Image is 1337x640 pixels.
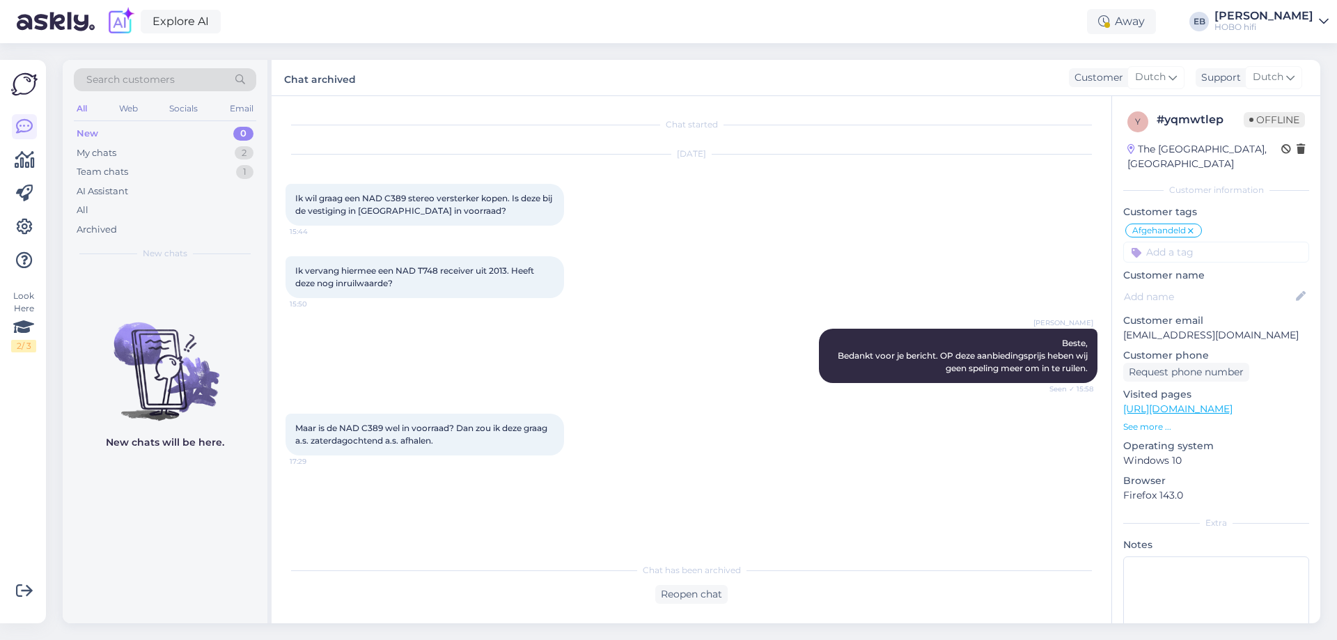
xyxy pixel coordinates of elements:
div: 1 [236,165,253,179]
div: My chats [77,146,116,160]
a: Explore AI [141,10,221,33]
p: Browser [1123,474,1309,488]
span: Dutch [1135,70,1166,85]
div: Customer information [1123,184,1309,196]
span: Afgehandeld [1132,226,1186,235]
div: Team chats [77,165,128,179]
p: [EMAIL_ADDRESS][DOMAIN_NAME] [1123,328,1309,343]
span: 15:50 [290,299,342,309]
p: See more ... [1123,421,1309,433]
span: Ik vervang hiermee een NAD T748 receiver uit 2013. Heeft deze nog inruilwaarde? [295,265,536,288]
span: y [1135,116,1141,127]
span: Chat has been archived [643,564,741,577]
span: Maar is de NAD C389 wel in voorraad? Dan zou ik deze graag a.s. zaterdagochtend a.s. afhalen. [295,423,549,446]
div: Email [227,100,256,118]
div: HOBO hifi [1214,22,1313,33]
div: EB [1189,12,1209,31]
label: Chat archived [284,68,356,87]
div: [DATE] [286,148,1097,160]
img: Askly Logo [11,71,38,97]
div: Extra [1123,517,1309,529]
span: Dutch [1253,70,1283,85]
div: The [GEOGRAPHIC_DATA], [GEOGRAPHIC_DATA] [1127,142,1281,171]
p: Customer email [1123,313,1309,328]
span: New chats [143,247,187,260]
div: Reopen chat [655,585,728,604]
p: Notes [1123,538,1309,552]
img: No chats [63,297,267,423]
span: Seen ✓ 15:58 [1041,384,1093,394]
input: Add a tag [1123,242,1309,263]
p: Firefox 143.0 [1123,488,1309,503]
span: [PERSON_NAME] [1033,318,1093,328]
p: Customer phone [1123,348,1309,363]
p: Windows 10 [1123,453,1309,468]
p: Customer tags [1123,205,1309,219]
div: 2 / 3 [11,340,36,352]
span: Search customers [86,72,175,87]
p: Operating system [1123,439,1309,453]
span: Ik wil graag een NAD C389 stereo versterker kopen. Is deze bij de vestiging in [GEOGRAPHIC_DATA] ... [295,193,554,216]
a: [URL][DOMAIN_NAME] [1123,403,1233,415]
div: Web [116,100,141,118]
p: Customer name [1123,268,1309,283]
div: Look Here [11,290,36,352]
div: All [77,203,88,217]
img: explore-ai [106,7,135,36]
input: Add name [1124,289,1293,304]
div: Socials [166,100,201,118]
div: Away [1087,9,1156,34]
div: # yqmwtlep [1157,111,1244,128]
span: 15:44 [290,226,342,237]
div: New [77,127,98,141]
div: Chat started [286,118,1097,131]
div: Archived [77,223,117,237]
div: Request phone number [1123,363,1249,382]
div: 2 [235,146,253,160]
div: AI Assistant [77,185,128,198]
div: [PERSON_NAME] [1214,10,1313,22]
div: All [74,100,90,118]
span: Beste, Bedankt voor je bericht. OP deze aanbiedingsprijs heben wij geen speling meer om in te rui... [838,338,1090,373]
p: New chats will be here. [106,435,224,450]
div: 0 [233,127,253,141]
a: [PERSON_NAME]HOBO hifi [1214,10,1329,33]
span: 17:29 [290,456,342,467]
div: Support [1196,70,1241,85]
span: Offline [1244,112,1305,127]
p: Visited pages [1123,387,1309,402]
div: Customer [1069,70,1123,85]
